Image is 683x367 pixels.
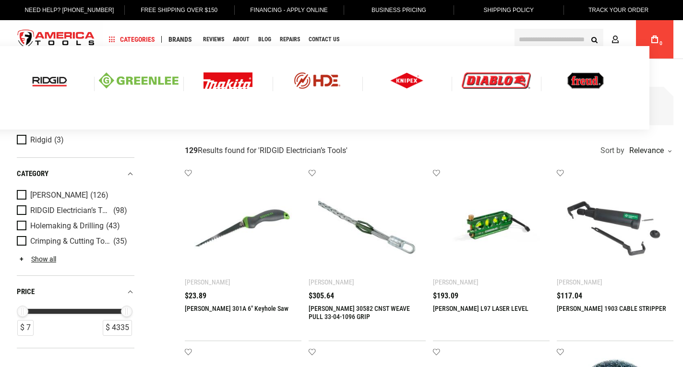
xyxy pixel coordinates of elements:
[228,33,254,46] a: About
[113,237,127,246] span: (35)
[106,222,120,230] span: (43)
[203,36,224,42] span: Reviews
[185,278,230,286] div: [PERSON_NAME]
[17,255,56,263] a: Show all
[17,135,132,145] a: Ridgid (3)
[185,292,206,300] span: $23.89
[627,147,671,154] div: Relevance
[17,190,132,201] a: [PERSON_NAME] (126)
[646,20,664,59] a: 0
[17,205,132,216] a: RIDGID Electrician’s Tools (98)
[90,191,108,200] span: (126)
[204,72,252,89] img: Makita Logo
[10,22,103,58] a: store logo
[277,72,357,89] img: HDE logo
[309,36,339,42] span: Contact Us
[30,136,52,144] span: Ridgid
[309,305,410,320] a: [PERSON_NAME] 30582 CNST WEAVE PULL 33-04-1096 GRIP
[557,292,582,300] span: $117.04
[17,320,34,336] div: $ 7
[164,33,196,46] a: Brands
[17,167,134,180] div: category
[103,320,132,336] div: $ 4335
[185,146,198,155] strong: 129
[309,278,354,286] div: [PERSON_NAME]
[30,222,104,230] span: Holemaking & Drilling
[557,305,666,312] a: [PERSON_NAME] 1903 CABLE STRIPPER
[557,278,602,286] div: [PERSON_NAME]
[17,285,134,298] div: price
[254,33,276,46] a: Blog
[258,36,271,42] span: Blog
[113,207,127,215] span: (98)
[109,36,155,43] span: Categories
[390,72,424,89] img: Knipex logo
[17,236,132,247] a: Crimping & Cutting Tools (35)
[30,237,111,246] span: Crimping & Cutting Tools
[567,72,604,89] img: Freud logo
[30,72,70,89] img: Ridgid logo
[168,36,192,43] span: Brands
[433,278,479,286] div: [PERSON_NAME]
[659,41,662,46] span: 0
[54,136,64,144] span: (3)
[280,36,300,42] span: Repairs
[185,305,288,312] a: [PERSON_NAME] 301A 6" Keyhole Saw
[10,22,103,58] img: America Tools
[185,146,347,156] div: Results found for ' '
[462,72,531,89] img: Diablo logo
[483,7,534,13] span: Shipping Policy
[199,33,228,46] a: Reviews
[276,33,304,46] a: Repairs
[433,305,528,312] a: [PERSON_NAME] L97 LASER LEVEL
[443,179,540,276] img: GREENLEE L97 LASER LEVEL
[600,147,624,154] span: Sort by
[30,206,111,215] span: RIDGID Electrician’s Tools
[566,179,664,276] img: GREENLEE 1903 CABLE STRIPPER
[309,292,334,300] span: $305.64
[585,30,603,48] button: Search
[105,33,159,46] a: Categories
[318,179,416,276] img: GREENLEE 30582 CNST WEAVE PULL 33-04-1096 GRIP
[304,33,344,46] a: Contact Us
[433,292,458,300] span: $193.09
[99,72,179,89] img: Greenlee logo
[17,87,134,348] div: Product Filters
[260,146,346,155] span: RIDGID Electrician’s Tools
[194,179,292,276] img: GREENLEE 301A 6
[17,221,132,231] a: Holemaking & Drilling (43)
[30,191,88,200] span: [PERSON_NAME]
[233,36,250,42] span: About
